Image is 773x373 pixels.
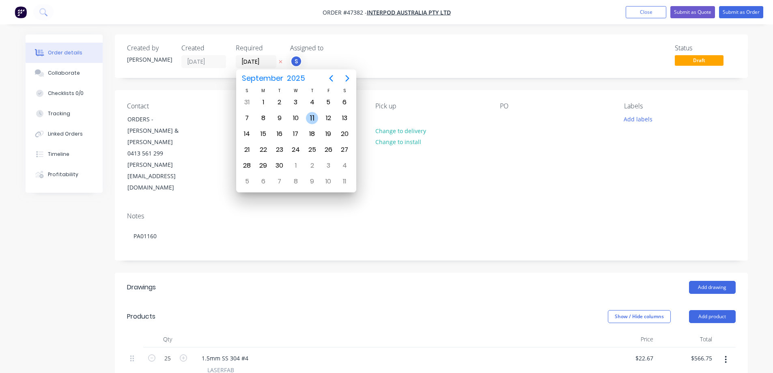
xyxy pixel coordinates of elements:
span: Draft [675,55,723,65]
div: Thursday, October 9, 2025 [306,175,318,188]
div: Required [236,44,280,52]
div: Saturday, September 20, 2025 [338,128,351,140]
div: Sunday, September 21, 2025 [241,144,253,156]
div: W [288,87,304,94]
div: Profitability [48,171,78,178]
div: ORDERS - [PERSON_NAME] & [PERSON_NAME]0413 561 299[PERSON_NAME][EMAIL_ADDRESS][DOMAIN_NAME] [121,113,202,194]
div: Tuesday, September 9, 2025 [273,112,286,124]
div: Saturday, September 6, 2025 [338,96,351,108]
button: Profitability [26,164,103,185]
div: Monday, September 22, 2025 [257,144,269,156]
div: Status [675,44,736,52]
div: Monday, September 8, 2025 [257,112,269,124]
div: [PERSON_NAME][EMAIL_ADDRESS][DOMAIN_NAME] [127,159,195,193]
button: Checklists 0/0 [26,83,103,103]
div: T [304,87,320,94]
img: Factory [15,6,27,18]
div: 1.5mm SS 304 #4 [195,352,255,364]
div: Friday, October 3, 2025 [322,160,334,172]
div: Labels [624,102,735,110]
div: Monday, September 29, 2025 [257,160,269,172]
div: Contact [127,102,238,110]
div: Thursday, September 4, 2025 [306,96,318,108]
div: Sunday, September 7, 2025 [241,112,253,124]
div: Wednesday, September 3, 2025 [290,96,302,108]
div: Drawings [127,282,156,292]
button: Order details [26,43,103,63]
button: Submit as Quote [670,6,715,18]
button: Previous page [323,70,339,86]
div: ORDERS - [PERSON_NAME] & [PERSON_NAME] [127,114,195,148]
button: Next page [339,70,355,86]
a: INTERPOD AUSTRALIA Pty Ltd [367,9,451,16]
div: Checklists 0/0 [48,90,84,97]
div: Tuesday, October 7, 2025 [273,175,286,188]
div: Tuesday, September 16, 2025 [273,128,286,140]
div: T [271,87,288,94]
div: Friday, October 10, 2025 [322,175,334,188]
div: Sunday, September 14, 2025 [241,128,253,140]
button: Show / Hide columns [608,310,671,323]
button: Collaborate [26,63,103,83]
span: 2025 [285,71,307,86]
div: Friday, September 12, 2025 [322,112,334,124]
div: Saturday, October 4, 2025 [338,160,351,172]
div: Created [181,44,226,52]
span: September [240,71,285,86]
div: S [336,87,353,94]
div: Collaborate [48,69,80,77]
div: S [239,87,255,94]
div: Timeline [48,151,69,158]
div: Linked Orders [48,130,83,138]
div: PA01160 [127,224,736,248]
div: Tracking [48,110,70,117]
button: September2025 [237,71,310,86]
div: Sunday, October 5, 2025 [241,175,253,188]
button: Change to install [371,136,425,147]
button: Tracking [26,103,103,124]
div: Thursday, September 25, 2025 [306,144,318,156]
div: Friday, September 5, 2025 [322,96,334,108]
div: Created by [127,44,172,52]
div: M [255,87,271,94]
div: Saturday, September 27, 2025 [338,144,351,156]
div: Saturday, September 13, 2025 [338,112,351,124]
div: Notes [127,212,736,220]
div: Wednesday, October 1, 2025 [290,160,302,172]
div: Tuesday, September 2, 2025 [273,96,286,108]
button: Close [626,6,666,18]
div: Wednesday, October 8, 2025 [290,175,302,188]
div: Sunday, August 31, 2025 [241,96,253,108]
button: S [290,55,302,67]
div: Monday, October 6, 2025 [257,175,269,188]
div: Friday, September 26, 2025 [322,144,334,156]
div: [PERSON_NAME] [127,55,172,64]
button: Linked Orders [26,124,103,144]
div: Thursday, September 18, 2025 [306,128,318,140]
div: Pick up [375,102,487,110]
div: Thursday, October 2, 2025 [306,160,318,172]
div: Friday, September 19, 2025 [322,128,334,140]
div: Wednesday, September 10, 2025 [290,112,302,124]
div: Qty [143,331,192,347]
div: Price [598,331,657,347]
button: Submit as Order [719,6,763,18]
div: F [320,87,336,94]
div: Products [127,312,155,321]
div: Thursday, September 11, 2025 [306,112,318,124]
div: Wednesday, September 24, 2025 [290,144,302,156]
div: Sunday, September 28, 2025 [241,160,253,172]
div: Wednesday, September 17, 2025 [290,128,302,140]
button: Timeline [26,144,103,164]
div: Saturday, October 11, 2025 [338,175,351,188]
div: Assigned to [290,44,371,52]
button: Change to delivery [371,125,430,136]
div: Tuesday, September 30, 2025 [273,160,286,172]
div: Total [657,331,715,347]
button: Add product [689,310,736,323]
div: Monday, September 15, 2025 [257,128,269,140]
span: Order #47382 - [323,9,367,16]
button: Add drawing [689,281,736,294]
